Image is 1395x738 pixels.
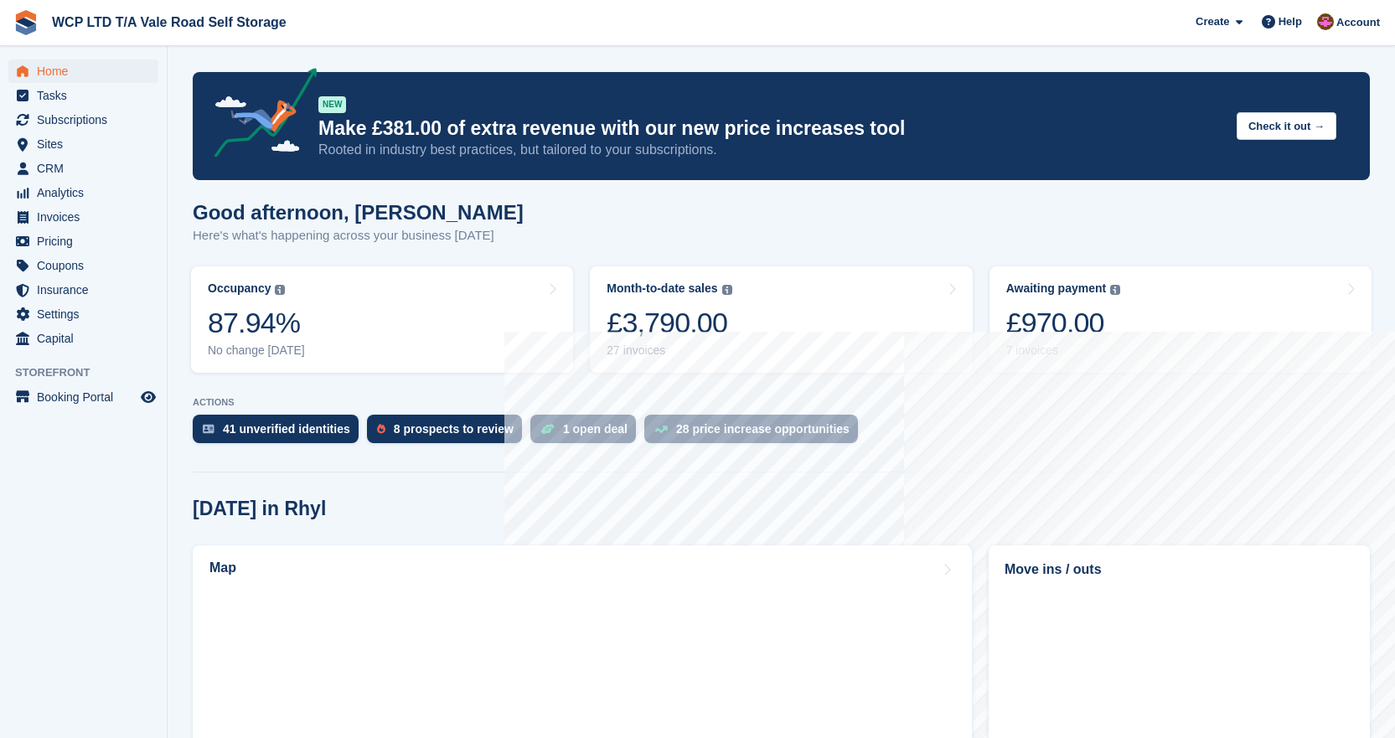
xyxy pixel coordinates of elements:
span: Settings [37,302,137,326]
span: Booking Portal [37,385,137,409]
span: Pricing [37,230,137,253]
h2: Move ins / outs [1005,560,1354,580]
div: No change [DATE] [208,343,305,358]
a: Occupancy 87.94% No change [DATE] [191,266,573,373]
span: Help [1279,13,1302,30]
a: menu [8,302,158,326]
button: Check it out → [1237,112,1336,140]
span: CRM [37,157,137,180]
div: 87.94% [208,306,305,340]
div: Month-to-date sales [607,281,717,296]
a: menu [8,181,158,204]
a: menu [8,157,158,180]
img: icon-info-grey-7440780725fd019a000dd9b08b2336e03edf1995a4989e88bcd33f0948082b44.svg [275,285,285,295]
img: icon-info-grey-7440780725fd019a000dd9b08b2336e03edf1995a4989e88bcd33f0948082b44.svg [1110,285,1120,295]
a: 8 prospects to review [367,415,530,452]
span: Invoices [37,205,137,229]
h2: Map [209,560,236,575]
p: Here's what's happening across your business [DATE] [193,226,524,245]
p: ACTIONS [193,397,1370,408]
img: prospect-51fa495bee0391a8d652442698ab0144808aea92771e9ea1ae160a38d050c398.svg [377,424,385,434]
div: 8 prospects to review [394,422,514,436]
img: stora-icon-8386f47178a22dfd0bd8f6a31ec36ba5ce8667c1dd55bd0f319d3a0aa187defe.svg [13,10,39,35]
span: Coupons [37,254,137,277]
a: menu [8,230,158,253]
span: Capital [37,327,137,350]
span: Account [1336,14,1380,31]
img: Mike Hughes [1317,13,1334,30]
p: Make £381.00 of extra revenue with our new price increases tool [318,116,1223,141]
span: Tasks [37,84,137,107]
a: menu [8,254,158,277]
a: menu [8,385,158,409]
h2: [DATE] in Rhyl [193,498,326,520]
div: NEW [318,96,346,113]
span: Home [37,59,137,83]
span: Storefront [15,364,167,381]
a: Month-to-date sales £3,790.00 27 invoices [590,266,972,373]
div: 41 unverified identities [223,422,350,436]
span: Sites [37,132,137,156]
span: Create [1196,13,1229,30]
a: 41 unverified identities [193,415,367,452]
img: verify_identity-adf6edd0f0f0b5bbfe63781bf79b02c33cf7c696d77639b501bdc392416b5a36.svg [203,424,214,434]
img: price-adjustments-announcement-icon-8257ccfd72463d97f412b2fc003d46551f7dbcb40ab6d574587a9cd5c0d94... [200,68,318,163]
div: £970.00 [1006,306,1121,340]
a: menu [8,327,158,350]
a: menu [8,108,158,132]
a: Preview store [138,387,158,407]
div: Awaiting payment [1006,281,1107,296]
span: Subscriptions [37,108,137,132]
span: Insurance [37,278,137,302]
p: Rooted in industry best practices, but tailored to your subscriptions. [318,141,1223,159]
a: menu [8,205,158,229]
div: Occupancy [208,281,271,296]
h1: Good afternoon, [PERSON_NAME] [193,201,524,224]
a: menu [8,132,158,156]
a: Awaiting payment £970.00 7 invoices [989,266,1372,373]
span: Analytics [37,181,137,204]
a: WCP LTD T/A Vale Road Self Storage [45,8,293,36]
img: icon-info-grey-7440780725fd019a000dd9b08b2336e03edf1995a4989e88bcd33f0948082b44.svg [722,285,732,295]
a: menu [8,59,158,83]
a: menu [8,84,158,107]
a: menu [8,278,158,302]
div: £3,790.00 [607,306,731,340]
